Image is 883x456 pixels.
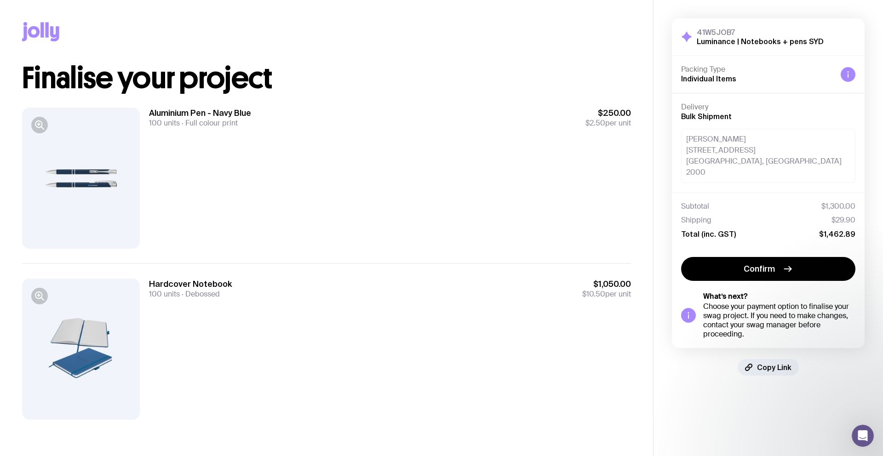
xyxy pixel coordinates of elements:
span: 100 units [149,289,180,299]
h2: Luminance | Notebooks + pens SYD [697,37,824,46]
div: [PERSON_NAME] [STREET_ADDRESS] [GEOGRAPHIC_DATA], [GEOGRAPHIC_DATA] 2000 [681,129,855,183]
h3: Aluminium Pen - Navy Blue [149,108,251,119]
h4: Packing Type [681,65,833,74]
iframe: Intercom live chat [852,425,874,447]
span: $1,050.00 [582,279,631,290]
span: per unit [582,290,631,299]
div: Choose your payment option to finalise your swag project. If you need to make changes, contact yo... [703,302,855,339]
span: $250.00 [585,108,631,119]
h4: Delivery [681,103,855,112]
span: Bulk Shipment [681,112,732,120]
span: Confirm [744,263,775,274]
span: Shipping [681,216,711,225]
span: $29.90 [831,216,855,225]
span: Subtotal [681,202,709,211]
span: Full colour print [180,118,238,128]
span: Individual Items [681,74,736,83]
span: $1,462.89 [819,229,855,239]
h3: 41W5JOB7 [697,28,824,37]
span: $1,300.00 [821,202,855,211]
button: Confirm [681,257,855,281]
h3: Hardcover Notebook [149,279,232,290]
span: 100 units [149,118,180,128]
span: per unit [585,119,631,128]
button: Copy Link [738,359,799,376]
span: $2.50 [585,118,605,128]
span: Debossed [180,289,220,299]
h1: Finalise your project [22,63,631,93]
h5: What’s next? [703,292,855,301]
span: $10.50 [582,289,605,299]
span: Total (inc. GST) [681,229,736,239]
span: Copy Link [757,363,791,372]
